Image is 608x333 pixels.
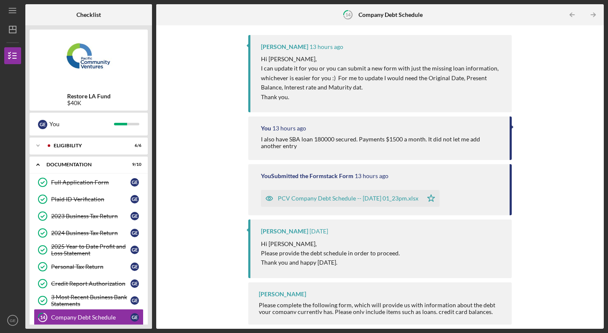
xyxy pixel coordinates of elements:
[355,173,388,179] time: 2025-09-15 17:23
[261,43,308,50] div: [PERSON_NAME]
[30,34,148,84] img: Product logo
[4,312,21,329] button: GE
[34,241,144,258] a: 2025 Year to Date Profit and Loss StatementGE
[309,228,328,235] time: 2025-09-08 22:05
[34,309,144,326] a: 14Company Debt ScheduleGE
[259,302,503,329] div: Please complete the following form, which will provide us with information about the debt your co...
[345,12,350,17] tspan: 14
[40,315,46,320] tspan: 14
[51,230,130,236] div: 2024 Business Tax Return
[67,100,111,106] div: $40K
[34,258,144,275] a: Personal Tax ReturnGE
[49,117,114,131] div: You
[261,190,440,207] button: PCV Company Debt Schedule -- [DATE] 01_23pm.xlsx
[261,64,503,92] p: I can update it for you or you can submit a new form with just the missing loan information, whic...
[126,143,141,148] div: 6 / 6
[261,258,400,267] p: Thank you and happy [DATE].
[126,162,141,167] div: 9 / 10
[130,313,139,322] div: G E
[38,120,47,129] div: G E
[309,43,343,50] time: 2025-09-15 17:37
[261,173,353,179] div: You Submitted the Formstack Form
[358,11,423,18] b: Company Debt Schedule
[51,280,130,287] div: Credit Report Authorization
[34,292,144,309] a: 3 Most Recent Business Bank StatementsGE
[10,318,16,323] text: GE
[259,291,306,298] div: [PERSON_NAME]
[51,179,130,186] div: Full Application Form
[46,162,120,167] div: Documentation
[34,225,144,241] a: 2024 Business Tax ReturnGE
[34,174,144,191] a: Full Application FormGE
[51,294,130,307] div: 3 Most Recent Business Bank Statements
[51,243,130,257] div: 2025 Year to Date Profit and Loss Statement
[67,93,111,100] b: Restore LA Fund
[130,212,139,220] div: G E
[130,296,139,305] div: G E
[34,275,144,292] a: Credit Report AuthorizationGE
[76,11,101,18] b: Checklist
[261,136,501,149] div: I also have SBA loan 180000 secured. Payments $1500 a month. It did not let me add another entry
[130,229,139,237] div: G E
[51,314,130,321] div: Company Debt Schedule
[278,195,418,202] div: PCV Company Debt Schedule -- [DATE] 01_23pm.xlsx
[54,143,120,148] div: Eligibility
[261,239,400,249] p: Hi [PERSON_NAME],
[34,208,144,225] a: 2023 Business Tax ReturnGE
[130,263,139,271] div: G E
[261,92,503,102] p: Thank you.
[51,196,130,203] div: Plaid ID Verification
[34,191,144,208] a: Plaid ID VerificationGE
[51,213,130,219] div: 2023 Business Tax Return
[261,249,400,258] p: Please provide the debt schedule in order to proceed.
[130,279,139,288] div: G E
[130,246,139,254] div: G E
[261,228,308,235] div: [PERSON_NAME]
[130,178,139,187] div: G E
[261,125,271,132] div: You
[272,125,306,132] time: 2025-09-15 17:26
[261,54,503,64] p: Hi [PERSON_NAME],
[51,263,130,270] div: Personal Tax Return
[130,195,139,203] div: G E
